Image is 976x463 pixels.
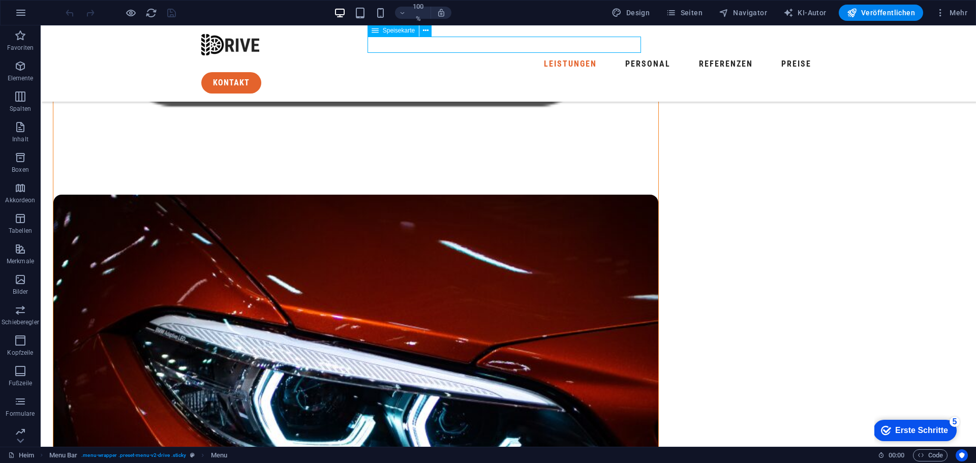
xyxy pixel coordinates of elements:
[10,105,31,112] font: Spalten
[956,449,968,461] button: Benutzerzentriert
[2,319,39,326] font: Schieberegler
[607,5,654,21] button: Design
[49,449,78,461] span: Click to select. Double-click to edit
[7,44,34,51] font: Favoriten
[7,349,33,356] font: Kopfzeile
[13,288,28,295] font: Bilder
[5,197,35,204] font: Akkordeon
[878,449,905,461] h6: Sitzungsdauer
[49,449,227,461] nav: Brotkrümel
[9,227,32,234] font: Tabellen
[8,75,34,82] font: Elemente
[9,380,32,387] font: Fußzeile
[662,5,707,21] button: Seiten
[12,166,29,173] font: Boxen
[950,9,967,17] font: Mehr
[125,7,137,19] button: Klicken Sie hier, um den Vorschaumodus zu verlassen und mit der Bearbeitung fortzufahren
[8,449,34,461] a: Klicken Sie hier, um die Auswahl aufzuheben. Doppelklicken Sie hier, um die Seiten zu öffnen.
[6,410,35,417] font: Formulare
[681,9,703,17] font: Seiten
[145,7,157,19] i: Seite neu laden
[437,8,446,17] i: Passen Sie beim Ändern der Größe die Zoomstufe automatisch an das ausgewählte Gerät an.
[145,7,157,19] button: neu laden
[626,9,650,17] font: Design
[715,5,771,21] button: Navigator
[913,449,948,461] button: Code
[413,3,423,22] font: 100 %
[839,5,923,21] button: Veröffentlichen
[861,9,915,17] font: Veröffentlichen
[19,451,34,459] font: Heim
[931,5,971,21] button: Mehr
[81,449,186,461] span: . menu-wrapper .preset-menu-v2-drive .sticky
[928,451,943,459] font: Code
[733,9,767,17] font: Navigator
[21,11,74,20] font: Erste Schritte
[211,449,227,461] span: Click to select. Double-click to edit
[190,452,195,458] i: This element is a customizable preset
[607,5,654,21] div: Design (Strg+Alt+Y)
[78,3,83,11] font: 5
[779,5,831,21] button: KI-Autor
[383,27,415,34] font: Speisekarte
[889,451,904,459] font: 00:00
[395,7,431,19] button: 100 %
[7,258,34,265] font: Merkmale
[798,9,826,17] font: KI-Autor
[12,136,28,143] font: Inhalt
